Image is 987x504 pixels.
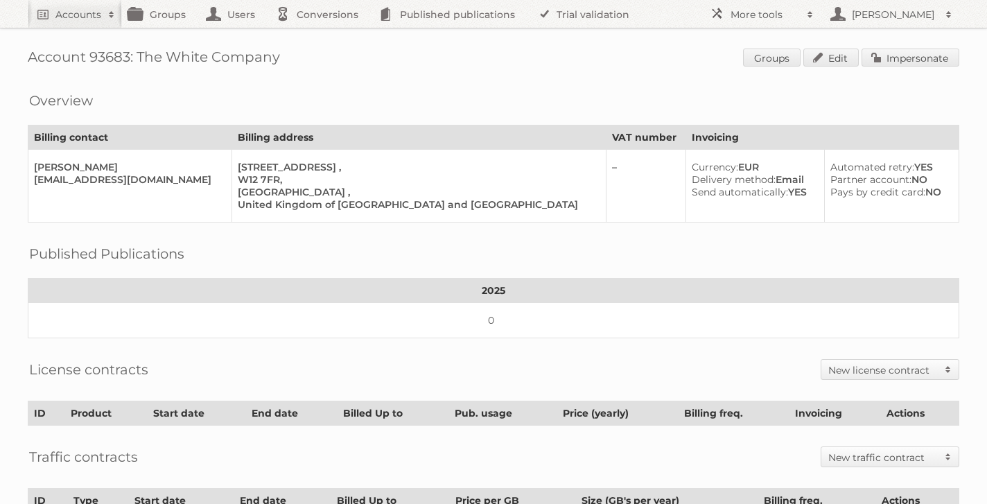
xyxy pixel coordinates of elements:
[34,173,220,186] div: [EMAIL_ADDRESS][DOMAIN_NAME]
[232,125,606,150] th: Billing address
[606,150,686,223] td: –
[28,125,232,150] th: Billing contact
[28,49,959,69] h1: Account 93683: The White Company
[686,125,959,150] th: Invoicing
[238,186,595,198] div: [GEOGRAPHIC_DATA] ,
[448,401,557,426] th: Pub. usage
[692,173,813,186] div: Email
[830,161,914,173] span: Automated retry:
[557,401,678,426] th: Price (yearly)
[238,173,595,186] div: W12 7FR,
[830,186,947,198] div: NO
[679,401,789,426] th: Billing freq.
[830,173,911,186] span: Partner account:
[28,303,959,338] td: 0
[147,401,245,426] th: Start date
[803,49,859,67] a: Edit
[848,8,938,21] h2: [PERSON_NAME]
[743,49,801,67] a: Groups
[830,173,947,186] div: NO
[246,401,337,426] th: End date
[830,186,925,198] span: Pays by credit card:
[34,161,220,173] div: [PERSON_NAME]
[862,49,959,67] a: Impersonate
[29,359,148,380] h2: License contracts
[821,360,959,379] a: New license contract
[29,90,93,111] h2: Overview
[731,8,800,21] h2: More tools
[881,401,959,426] th: Actions
[828,451,938,464] h2: New traffic contract
[28,279,959,303] th: 2025
[238,161,595,173] div: [STREET_ADDRESS] ,
[692,186,813,198] div: YES
[65,401,148,426] th: Product
[938,360,959,379] span: Toggle
[692,186,788,198] span: Send automatically:
[606,125,686,150] th: VAT number
[789,401,881,426] th: Invoicing
[938,447,959,467] span: Toggle
[692,173,776,186] span: Delivery method:
[830,161,947,173] div: YES
[692,161,813,173] div: EUR
[238,198,595,211] div: United Kingdom of [GEOGRAPHIC_DATA] and [GEOGRAPHIC_DATA]
[29,446,138,467] h2: Traffic contracts
[821,447,959,467] a: New traffic contract
[337,401,448,426] th: Billed Up to
[828,363,938,377] h2: New license contract
[55,8,101,21] h2: Accounts
[692,161,738,173] span: Currency:
[29,243,184,264] h2: Published Publications
[28,401,65,426] th: ID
